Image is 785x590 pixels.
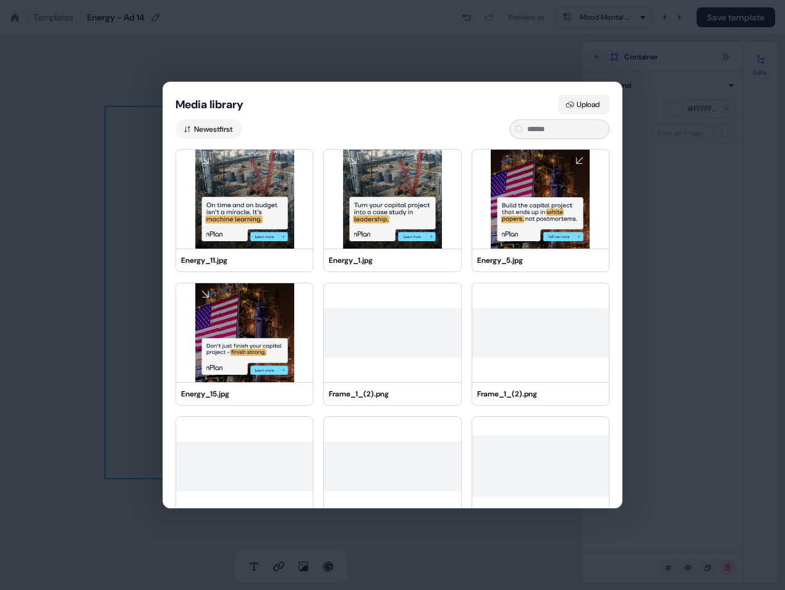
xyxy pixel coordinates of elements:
button: Upload [558,95,609,114]
img: Frame_1_(2).png [472,283,609,382]
img: Energy_15.jpg [176,283,313,382]
div: Energy_11.jpg [181,254,308,267]
img: Energy_11.jpg [176,150,313,249]
button: Media library [176,97,244,112]
img: Frame_1_(2).png [176,417,313,516]
img: Frame_1_(2).png [324,417,460,516]
img: Frame_1.png [472,417,609,516]
img: Energy_5.jpg [472,150,609,249]
button: Newestfirst [176,119,242,139]
div: Energy_5.jpg [477,254,604,267]
img: Energy_1.jpg [324,150,460,249]
div: Energy_15.jpg [181,388,308,400]
img: Frame_1_(2).png [324,283,460,382]
div: Frame_1_(2).png [477,388,604,400]
div: Frame_1_(2).png [329,388,456,400]
div: Energy_1.jpg [329,254,456,267]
